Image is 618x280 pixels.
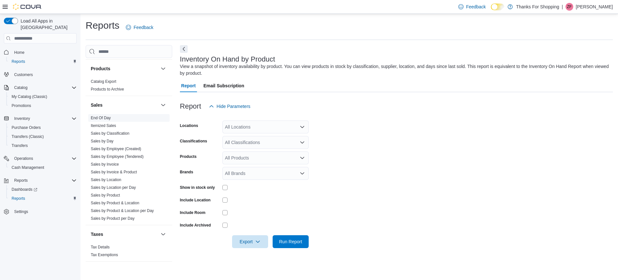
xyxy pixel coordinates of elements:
[9,186,40,193] a: Dashboards
[91,178,121,182] a: Sales by Location
[566,3,573,11] div: Zander Finch
[217,103,250,110] span: Hide Parameters
[6,57,79,66] button: Reports
[1,207,79,216] button: Settings
[159,101,167,109] button: Sales
[91,79,116,84] a: Catalog Export
[6,123,79,132] button: Purchase Orders
[9,195,28,202] a: Reports
[12,115,77,122] span: Inventory
[180,154,197,159] label: Products
[91,102,103,108] h3: Sales
[12,103,31,108] span: Promotions
[9,164,77,171] span: Cash Management
[12,84,77,92] span: Catalog
[159,65,167,72] button: Products
[91,208,154,213] a: Sales by Product & Location per Day
[14,85,27,90] span: Catalog
[91,169,137,175] span: Sales by Invoice & Product
[1,47,79,57] button: Home
[91,253,118,257] a: Tax Exemptions
[86,243,172,261] div: Taxes
[91,162,119,167] span: Sales by Invoice
[491,4,504,10] input: Dark Mode
[1,114,79,123] button: Inventory
[180,185,215,190] label: Show in stock only
[14,116,30,121] span: Inventory
[6,194,79,203] button: Reports
[300,140,305,145] button: Open list of options
[18,18,77,31] span: Load All Apps in [GEOGRAPHIC_DATA]
[516,3,559,11] p: Thanks For Shopping
[9,58,28,65] a: Reports
[91,193,120,198] a: Sales by Product
[91,231,103,237] h3: Taxes
[9,124,77,131] span: Purchase Orders
[12,115,33,122] button: Inventory
[91,170,137,174] a: Sales by Invoice & Product
[12,94,47,99] span: My Catalog (Classic)
[12,155,77,162] span: Operations
[91,216,135,221] span: Sales by Product per Day
[9,133,77,140] span: Transfers (Classic)
[9,102,34,110] a: Promotions
[236,235,264,248] span: Export
[12,208,31,216] a: Settings
[91,147,141,151] a: Sales by Employee (Created)
[91,162,119,167] a: Sales by Invoice
[9,195,77,202] span: Reports
[91,131,129,136] span: Sales by Classification
[180,102,201,110] h3: Report
[203,79,244,92] span: Email Subscription
[14,72,33,77] span: Customers
[12,187,37,192] span: Dashboards
[576,3,613,11] p: [PERSON_NAME]
[180,210,205,215] label: Include Room
[12,125,41,130] span: Purchase Orders
[206,100,253,113] button: Hide Parameters
[12,177,77,184] span: Reports
[91,139,114,144] span: Sales by Day
[12,84,30,92] button: Catalog
[91,102,158,108] button: Sales
[300,124,305,130] button: Open list of options
[91,231,158,237] button: Taxes
[86,114,172,225] div: Sales
[4,45,77,233] nav: Complex example
[91,116,111,120] a: End Of Day
[12,49,27,56] a: Home
[91,123,116,128] a: Itemized Sales
[9,58,77,65] span: Reports
[14,178,28,183] span: Reports
[12,143,28,148] span: Transfers
[180,169,193,175] label: Brands
[14,209,28,214] span: Settings
[9,93,77,101] span: My Catalog (Classic)
[180,198,211,203] label: Include Location
[86,19,119,32] h1: Reports
[91,65,158,72] button: Products
[9,93,50,101] a: My Catalog (Classic)
[1,154,79,163] button: Operations
[273,235,309,248] button: Run Report
[300,171,305,176] button: Open list of options
[159,230,167,238] button: Taxes
[91,154,144,159] a: Sales by Employee (Tendered)
[6,185,79,194] a: Dashboards
[12,71,35,79] a: Customers
[12,177,30,184] button: Reports
[180,45,188,53] button: Next
[91,245,110,249] a: Tax Details
[9,133,46,140] a: Transfers (Classic)
[12,165,44,170] span: Cash Management
[91,131,129,136] a: Sales by Classification
[91,87,124,92] a: Products to Archive
[12,155,36,162] button: Operations
[6,101,79,110] button: Promotions
[6,132,79,141] button: Transfers (Classic)
[91,185,136,190] a: Sales by Location per Day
